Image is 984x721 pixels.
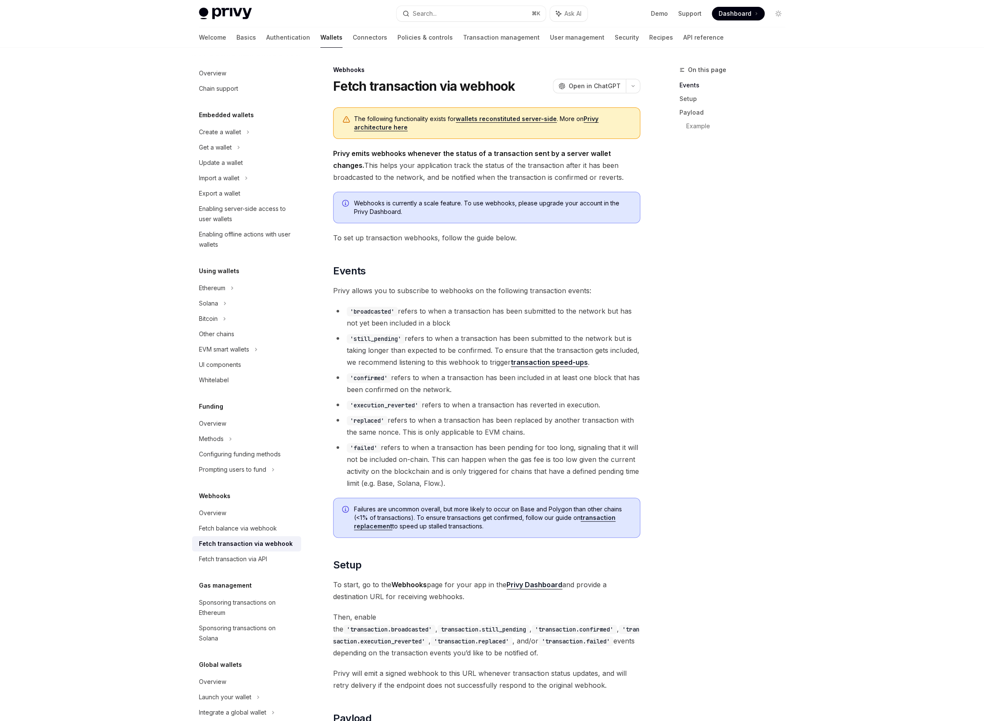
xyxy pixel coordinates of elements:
[712,7,765,20] a: Dashboard
[199,142,232,153] div: Get a wallet
[199,491,230,501] h5: Webhooks
[347,334,405,343] code: 'still_pending'
[353,27,387,48] a: Connectors
[192,536,301,551] a: Fetch transaction via webhook
[199,8,252,20] img: light logo
[679,78,792,92] a: Events
[192,416,301,431] a: Overview
[199,127,241,137] div: Create a wallet
[456,115,557,123] a: wallets reconstituted server-side
[354,115,631,132] span: The following functionality exists for . More on
[347,401,422,410] code: 'execution_reverted'
[397,27,453,48] a: Policies & controls
[431,637,512,646] code: 'transaction.replaced'
[333,66,640,74] div: Webhooks
[437,625,529,634] code: transaction.still_pending
[199,464,266,475] div: Prompting users to fund
[192,595,301,620] a: Sponsoring transactions on Ethereum
[532,625,617,634] code: 'transaction.confirmed'
[553,79,626,93] button: Open in ChatGPT
[199,314,218,324] div: Bitcoin
[199,539,293,549] div: Fetch transaction via webhook
[569,82,621,90] span: Open in ChatGPT
[679,106,792,119] a: Payload
[333,441,640,489] li: refers to when a transaction has been pending for too long, signaling that it will not be include...
[532,10,541,17] span: ⌘ K
[333,264,365,278] span: Events
[683,27,724,48] a: API reference
[333,149,611,170] strong: Privy emits webhooks whenever the status of a transaction sent by a server wallet changes.
[649,27,673,48] a: Recipes
[686,119,792,133] a: Example
[347,416,388,425] code: 'replaced'
[347,373,391,383] code: 'confirmed'
[688,65,726,75] span: On this page
[354,199,631,216] span: Webhooks is currently a scale feature. To use webhooks, please upgrade your account in the Privy ...
[192,674,301,689] a: Overview
[679,92,792,106] a: Setup
[199,329,234,339] div: Other chains
[199,597,296,618] div: Sponsoring transactions on Ethereum
[192,372,301,388] a: Whitelabel
[342,200,351,208] svg: Info
[333,667,640,691] span: Privy will emit a signed webhook to this URL whenever transaction status updates, and will retry ...
[771,7,785,20] button: Toggle dark mode
[192,357,301,372] a: UI components
[199,266,239,276] h5: Using wallets
[538,637,613,646] code: 'transaction.failed'
[192,155,301,170] a: Update a wallet
[192,66,301,81] a: Overview
[236,27,256,48] a: Basics
[192,620,301,646] a: Sponsoring transactions on Solana
[199,554,267,564] div: Fetch transaction via API
[615,27,639,48] a: Security
[342,506,351,514] svg: Info
[199,110,254,120] h5: Embedded wallets
[199,158,243,168] div: Update a wallet
[463,27,540,48] a: Transaction management
[506,580,562,589] a: Privy Dashboard
[199,692,251,702] div: Launch your wallet
[347,443,381,453] code: 'failed'
[199,623,296,643] div: Sponsoring transactions on Solana
[266,27,310,48] a: Authentication
[199,27,226,48] a: Welcome
[342,115,351,124] svg: Warning
[333,78,515,94] h1: Fetch transaction via webhook
[199,508,226,518] div: Overview
[192,326,301,342] a: Other chains
[199,418,226,429] div: Overview
[199,204,296,224] div: Enabling server-side access to user wallets
[199,84,238,94] div: Chain support
[550,6,587,21] button: Ask AI
[199,523,277,534] div: Fetch balance via webhook
[199,434,224,444] div: Methods
[192,521,301,536] a: Fetch balance via webhook
[192,447,301,462] a: Configuring funding methods
[199,283,225,293] div: Ethereum
[199,188,240,199] div: Export a wallet
[678,9,702,18] a: Support
[199,375,229,385] div: Whitelabel
[333,147,640,183] span: This helps your application track the status of the transaction after it has been broadcasted to ...
[199,707,266,718] div: Integrate a global wallet
[199,68,226,78] div: Overview
[192,227,301,252] a: Enabling offline actions with user wallets
[199,401,223,412] h5: Funding
[651,9,668,18] a: Demo
[199,677,226,687] div: Overview
[343,625,435,634] code: 'transaction.broadcasted'
[397,6,546,21] button: Search...⌘K
[333,305,640,329] li: refers to when a transaction has been submitted to the network but has not yet been included in a...
[391,580,427,589] strong: Webhooks
[333,285,640,297] span: Privy allows you to subscribe to webhooks on the following transaction events:
[199,229,296,250] div: Enabling offline actions with user wallets
[550,27,604,48] a: User management
[199,173,239,183] div: Import a wallet
[333,372,640,395] li: refers to when a transaction has been included in at least one block that has been confirmed on t...
[511,358,588,367] a: transaction speed-ups
[199,298,218,309] div: Solana
[192,551,301,567] a: Fetch transaction via API
[333,558,361,572] span: Setup
[192,186,301,201] a: Export a wallet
